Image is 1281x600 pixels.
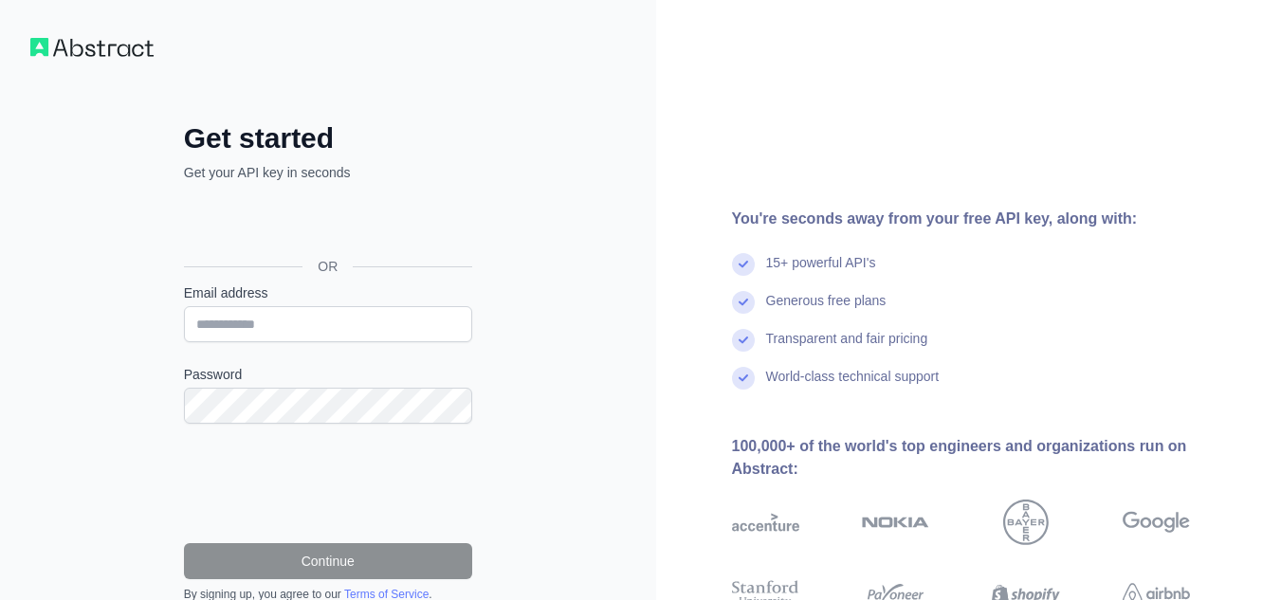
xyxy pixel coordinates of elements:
[732,329,755,352] img: check mark
[184,446,472,520] iframe: reCAPTCHA
[184,543,472,579] button: Continue
[30,38,154,57] img: Workflow
[732,500,799,545] img: accenture
[732,253,755,276] img: check mark
[174,203,478,245] iframe: Sign in with Google Button
[184,283,472,302] label: Email address
[1123,500,1190,545] img: google
[766,367,940,405] div: World-class technical support
[732,367,755,390] img: check mark
[302,257,353,276] span: OR
[184,121,472,155] h2: Get started
[766,329,928,367] div: Transparent and fair pricing
[732,435,1252,481] div: 100,000+ of the world's top engineers and organizations run on Abstract:
[732,291,755,314] img: check mark
[184,365,472,384] label: Password
[184,163,472,182] p: Get your API key in seconds
[862,500,929,545] img: nokia
[732,208,1252,230] div: You're seconds away from your free API key, along with:
[766,253,876,291] div: 15+ powerful API's
[766,291,887,329] div: Generous free plans
[1003,500,1049,545] img: bayer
